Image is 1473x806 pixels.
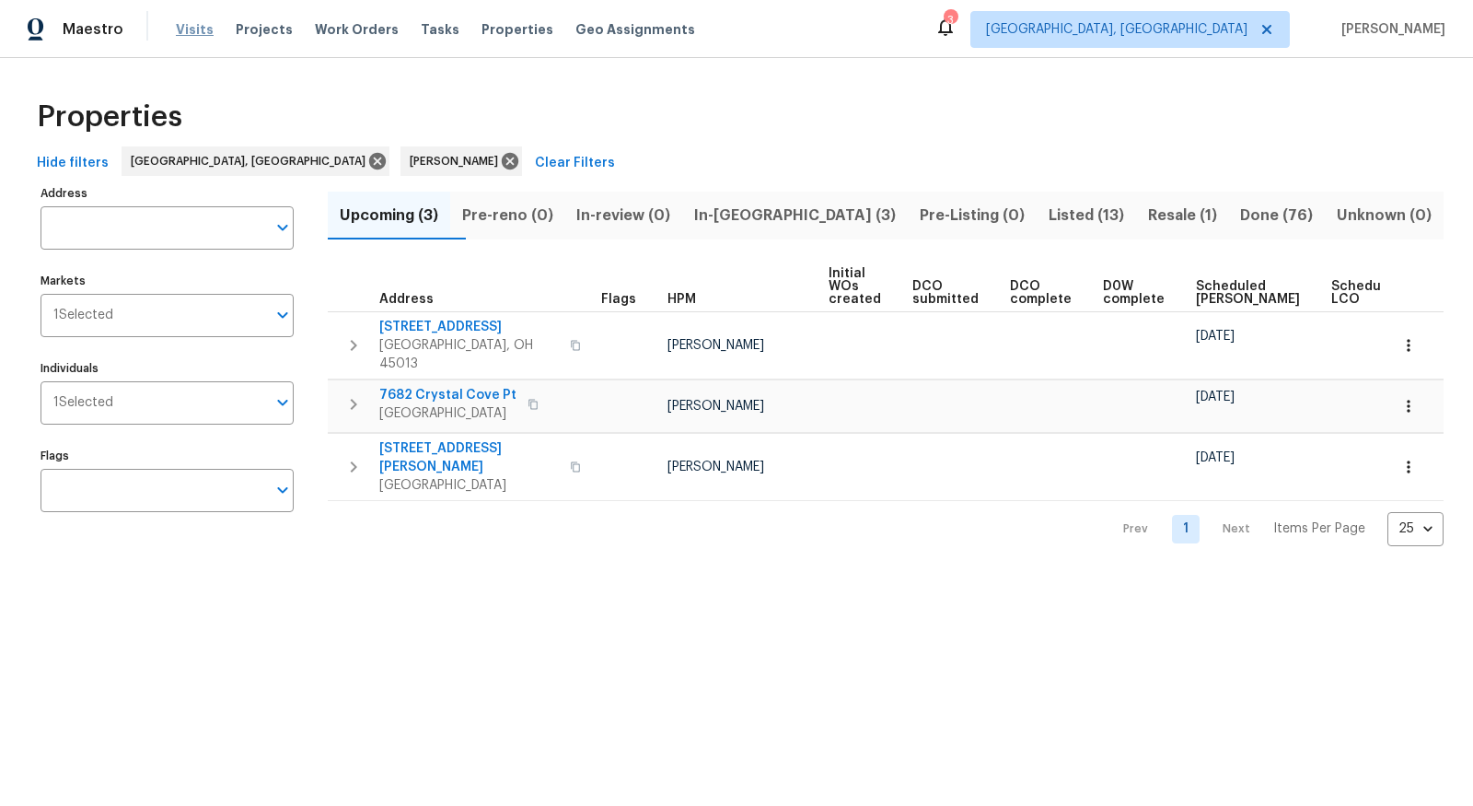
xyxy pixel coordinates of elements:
[829,267,881,306] span: Initial WOs created
[1336,203,1432,228] span: Unknown (0)
[535,152,615,175] span: Clear Filters
[1331,280,1401,306] span: Scheduled LCO
[379,336,559,373] span: [GEOGRAPHIC_DATA], OH 45013
[1010,280,1072,306] span: DCO complete
[1196,330,1235,343] span: [DATE]
[1273,520,1365,538] p: Items Per Page
[1048,203,1125,228] span: Listed (13)
[131,152,373,170] span: [GEOGRAPHIC_DATA], [GEOGRAPHIC_DATA]
[37,152,109,175] span: Hide filters
[667,339,764,352] span: [PERSON_NAME]
[667,293,696,306] span: HPM
[41,275,294,286] label: Markets
[41,363,294,374] label: Individuals
[315,20,399,39] span: Work Orders
[122,146,389,176] div: [GEOGRAPHIC_DATA], [GEOGRAPHIC_DATA]
[1147,203,1218,228] span: Resale (1)
[1172,515,1200,543] a: Goto page 1
[270,390,296,415] button: Open
[1239,203,1314,228] span: Done (76)
[576,203,672,228] span: In-review (0)
[1196,391,1235,403] span: [DATE]
[912,280,979,306] span: DCO submitted
[667,400,764,413] span: [PERSON_NAME]
[41,450,294,461] label: Flags
[575,20,695,39] span: Geo Assignments
[944,11,957,29] div: 3
[410,152,505,170] span: [PERSON_NAME]
[270,477,296,503] button: Open
[1106,512,1444,546] nav: Pagination Navigation
[270,302,296,328] button: Open
[53,308,113,323] span: 1 Selected
[1103,280,1165,306] span: D0W complete
[53,395,113,411] span: 1 Selected
[379,404,516,423] span: [GEOGRAPHIC_DATA]
[481,20,553,39] span: Properties
[400,146,522,176] div: [PERSON_NAME]
[379,318,559,336] span: [STREET_ADDRESS]
[1334,20,1445,39] span: [PERSON_NAME]
[1387,505,1444,553] div: 25
[29,146,116,181] button: Hide filters
[379,439,559,476] span: [STREET_ADDRESS][PERSON_NAME]
[667,461,764,473] span: [PERSON_NAME]
[339,203,439,228] span: Upcoming (3)
[37,108,182,126] span: Properties
[461,203,554,228] span: Pre-reno (0)
[379,386,516,404] span: 7682 Crystal Cove Pt
[236,20,293,39] span: Projects
[528,146,622,181] button: Clear Filters
[176,20,214,39] span: Visits
[1196,280,1300,306] span: Scheduled [PERSON_NAME]
[63,20,123,39] span: Maestro
[986,20,1247,39] span: [GEOGRAPHIC_DATA], [GEOGRAPHIC_DATA]
[421,23,459,36] span: Tasks
[1196,451,1235,464] span: [DATE]
[379,293,434,306] span: Address
[41,188,294,199] label: Address
[270,215,296,240] button: Open
[601,293,636,306] span: Flags
[693,203,897,228] span: In-[GEOGRAPHIC_DATA] (3)
[919,203,1026,228] span: Pre-Listing (0)
[379,476,559,495] span: [GEOGRAPHIC_DATA]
